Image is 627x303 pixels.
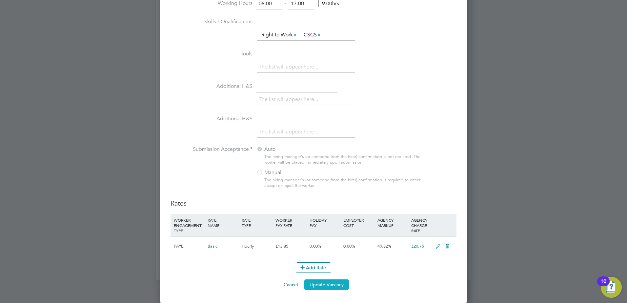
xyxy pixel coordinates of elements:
div: RATE NAME [206,214,240,231]
button: Update Vacancy [304,279,349,290]
div: Hourly [240,237,274,256]
div: AGENCY CHARGE RATE [410,214,432,236]
button: Open Resource Center, 10 new notifications [601,277,622,298]
div: RATE TYPE [240,214,274,231]
a: x [317,30,321,39]
div: The hiring manager's (or someone from the hirer) confirmation is not required. The worker will be... [264,154,424,165]
div: HOLIDAY PAY [308,214,342,231]
span: 0.00% [310,243,321,249]
div: EMPLOYER COST [342,214,375,231]
a: x [293,30,297,39]
div: AGENCY MARKUP [376,214,410,231]
div: WORKER ENGAGEMENT TYPE [172,214,206,236]
span: 0.00% [343,243,355,249]
span: 9.00hrs [318,0,339,7]
span: ‐ [283,0,287,7]
label: Skills / Qualifications [171,18,253,25]
li: The list will appear here... [259,128,321,136]
label: Submission Acceptance [171,146,253,153]
label: Additional H&S [171,83,253,90]
li: The list will appear here... [259,95,321,104]
div: £13.85 [274,237,308,256]
li: Right to Work [259,30,300,39]
div: WORKER PAY RATE [274,214,308,231]
h3: Rates [171,199,456,208]
div: PAYE [172,237,206,256]
span: £20.75 [411,243,424,249]
div: 10 [600,281,606,290]
label: Additional H&S [171,115,253,122]
button: Add Rate [296,262,331,273]
button: Cancel [278,279,303,290]
span: Basic [208,243,217,249]
label: Auto [256,146,338,153]
div: The hiring manager's (or someone from the hirer) confirmation is required to either accept or rej... [264,177,424,189]
label: Tools [171,51,253,57]
li: CSCS [301,30,324,39]
span: 49.82% [377,243,392,249]
li: The list will appear here... [259,63,321,71]
label: Manual [256,169,338,176]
